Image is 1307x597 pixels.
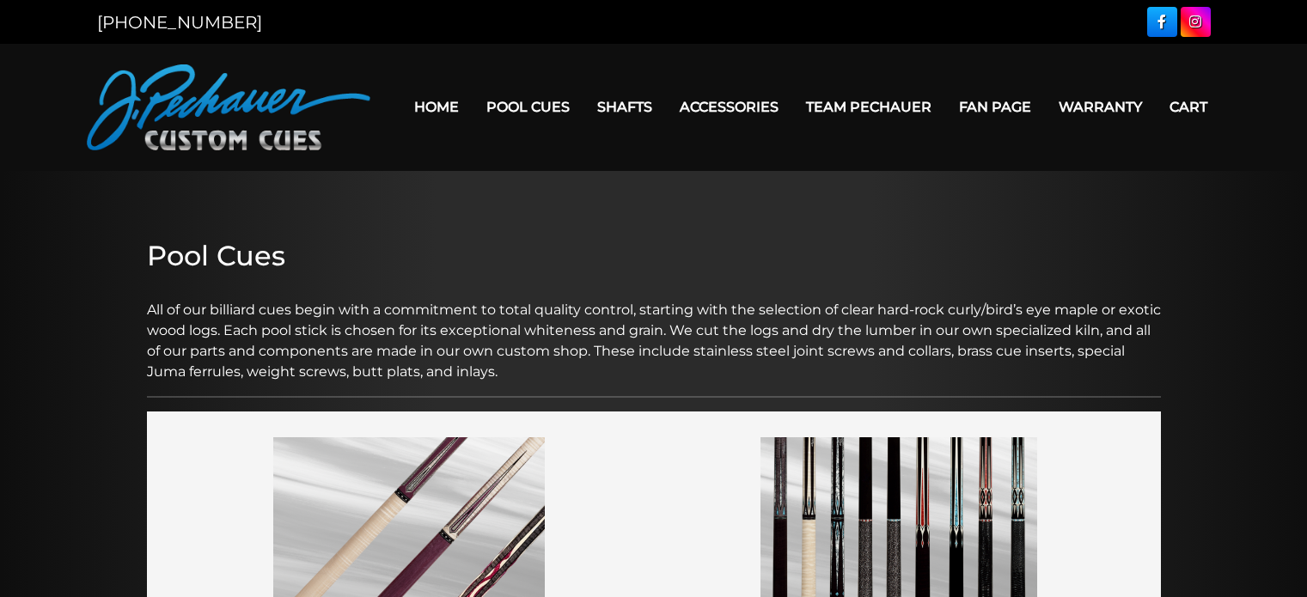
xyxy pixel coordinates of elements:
a: Warranty [1045,85,1156,129]
a: Cart [1156,85,1221,129]
img: Pechauer Custom Cues [87,64,370,150]
h2: Pool Cues [147,240,1161,272]
a: Shafts [583,85,666,129]
a: Pool Cues [473,85,583,129]
a: Team Pechauer [792,85,945,129]
a: Accessories [666,85,792,129]
p: All of our billiard cues begin with a commitment to total quality control, starting with the sele... [147,279,1161,382]
a: [PHONE_NUMBER] [97,12,262,33]
a: Fan Page [945,85,1045,129]
a: Home [400,85,473,129]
